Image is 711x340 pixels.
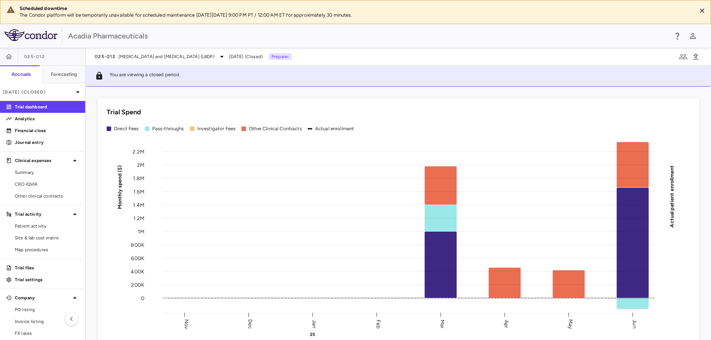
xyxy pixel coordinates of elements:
[375,319,381,328] text: Feb
[133,215,144,221] tspan: 1.2M
[15,169,79,176] span: Summary
[15,318,79,325] span: Invoice listing
[15,139,79,146] p: Journal entry
[15,211,70,218] p: Trial activity
[15,223,79,229] span: Patient activity
[229,53,263,60] span: [DATE] (Closed)
[247,319,253,329] text: Dec
[114,125,139,132] div: Direct Fees
[138,228,144,235] tspan: 1M
[20,5,691,12] div: Scheduled downtime
[11,71,31,78] h6: Accruals
[15,330,79,337] span: FX rates
[131,282,144,288] tspan: 200K
[117,165,123,209] tspan: Monthly spend ($)
[268,53,292,60] p: Preparer
[118,53,214,60] span: [MEDICAL_DATA] and [MEDICAL_DATA] (LBDP)
[249,125,302,132] div: Other Clinical Contracts
[133,202,144,208] tspan: 1.4M
[15,193,79,199] span: Other clinical contracts
[631,320,638,328] text: Jun
[15,127,79,134] p: Financial close
[110,71,181,80] p: You are viewing a closed period.
[24,54,45,60] span: 025-012
[15,276,79,283] p: Trial settings
[697,5,708,16] button: Close
[141,295,144,301] tspan: 0
[15,235,79,241] span: Site & lab cost matrix
[131,242,144,248] tspan: 800K
[95,54,116,60] span: 025-012
[68,30,668,41] div: Acadia Pharmaceuticals
[133,148,144,155] tspan: 2.2M
[3,89,73,95] p: [DATE] (Closed)
[183,319,190,329] text: Nov
[131,255,144,261] tspan: 600K
[439,319,445,328] text: Mar
[15,157,70,164] p: Clinical expenses
[15,115,79,122] p: Analytics
[15,181,79,188] span: CRO IQVIA
[15,306,79,313] span: PO listing
[315,125,354,132] div: Actual enrollment
[131,268,144,275] tspan: 400K
[107,107,141,117] h6: Trial Spend
[15,294,70,301] p: Company
[669,165,675,227] tspan: Actual patient enrollment
[133,175,144,181] tspan: 1.8M
[310,332,315,337] text: 25
[20,12,691,18] p: The Condor platform will be temporarily unavailable for scheduled maintenance [DATE][DATE] 9:00 P...
[137,162,144,168] tspan: 2M
[567,319,574,329] text: May
[152,125,184,132] div: Pass-throughs
[133,188,144,195] tspan: 1.6M
[4,29,57,41] img: logo-full-SnFGN8VE.png
[15,265,79,271] p: Trial files
[15,246,79,253] span: Map procedures
[197,125,236,132] div: Investigator Fees
[15,104,79,110] p: Trial dashboard
[503,320,510,328] text: Apr
[51,71,77,78] h6: Forecasting
[311,320,317,328] text: Jan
